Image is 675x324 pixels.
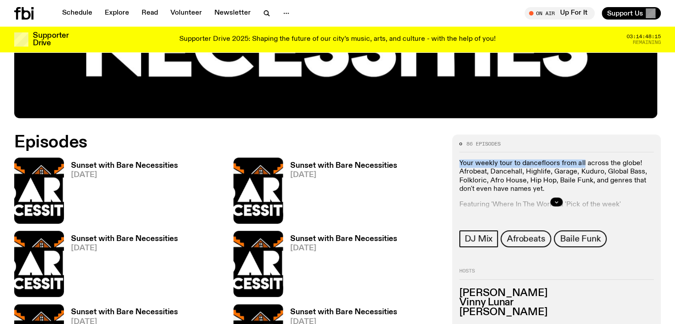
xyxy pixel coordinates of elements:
a: Baile Funk [554,230,607,247]
a: Read [136,7,163,20]
span: 86 episodes [466,142,501,146]
h3: [PERSON_NAME] [459,288,654,298]
a: Sunset with Bare Necessities[DATE] [283,235,397,297]
span: Afrobeats [507,234,545,244]
a: Sunset with Bare Necessities[DATE] [64,162,178,224]
span: [DATE] [71,171,178,179]
a: Newsletter [209,7,256,20]
h3: Sunset with Bare Necessities [290,162,397,170]
span: [DATE] [290,245,397,252]
h3: Supporter Drive [33,32,68,47]
span: DJ Mix [465,234,493,244]
a: Afrobeats [501,230,551,247]
h3: [PERSON_NAME] [459,308,654,317]
a: DJ Mix [459,230,498,247]
a: Schedule [57,7,98,20]
span: [DATE] [290,171,397,179]
img: Bare Necessities [14,158,64,224]
span: Remaining [633,40,661,45]
p: Supporter Drive 2025: Shaping the future of our city’s music, arts, and culture - with the help o... [179,36,496,43]
button: On AirUp For It [525,7,595,20]
h2: Hosts [459,269,654,279]
p: Your weekly tour to dancefloors from all across the globe! Afrobeat, Dancehall, Highlife, Garage,... [459,159,654,194]
span: Baile Funk [560,234,600,244]
button: Support Us [602,7,661,20]
h3: Vinny Lunar [459,298,654,308]
img: Bare Necessities [14,231,64,297]
h3: Sunset with Bare Necessities [290,235,397,243]
h3: Sunset with Bare Necessities [290,308,397,316]
span: 03:14:48:15 [627,34,661,39]
img: Bare Necessities [233,158,283,224]
h2: Episodes [14,134,442,150]
h3: Sunset with Bare Necessities [71,235,178,243]
a: Sunset with Bare Necessities[DATE] [64,235,178,297]
a: Explore [99,7,134,20]
img: Bare Necessities [233,231,283,297]
a: Sunset with Bare Necessities[DATE] [283,162,397,224]
a: Volunteer [165,7,207,20]
h3: Sunset with Bare Necessities [71,308,178,316]
h3: Sunset with Bare Necessities [71,162,178,170]
span: Support Us [607,9,643,17]
span: [DATE] [71,245,178,252]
